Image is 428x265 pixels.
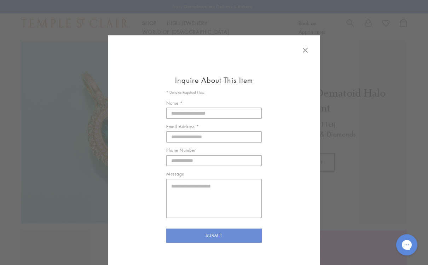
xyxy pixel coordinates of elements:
[166,229,262,243] button: SUBMIT
[166,123,262,130] label: Email Address *
[166,100,262,107] label: Name *
[166,171,262,178] label: Message
[166,147,262,154] label: Phone Number
[393,232,421,258] iframe: Gorgias live chat messenger
[166,90,262,96] p: * Denotes Required Field
[118,76,310,84] h1: Inquire About This Item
